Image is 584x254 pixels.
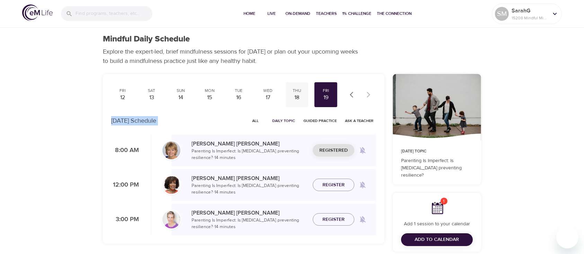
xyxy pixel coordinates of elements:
[103,34,190,44] h1: Mindful Daily Schedule
[201,94,219,102] div: 15
[285,10,310,17] span: On-Demand
[111,180,139,190] p: 12:00 PM
[201,88,219,94] div: Mon
[162,141,180,159] img: Lisa_Wickham-min.jpg
[301,115,339,126] button: Guided Practice
[230,88,248,94] div: Tue
[401,233,473,246] button: Add to Calendar
[259,88,276,94] div: Wed
[319,146,348,155] span: Registered
[316,10,337,17] span: Teachers
[354,211,371,228] span: Remind me when a class goes live every Friday at 3:00 PM
[192,209,307,217] p: [PERSON_NAME] [PERSON_NAME]
[313,144,354,157] button: Registered
[263,10,280,17] span: Live
[512,15,548,21] p: 15208 Mindful Minutes
[556,226,578,248] iframe: Button to launch messaging window
[172,88,189,94] div: Sun
[241,10,258,17] span: Home
[245,115,267,126] button: All
[303,117,337,124] span: Guided Practice
[322,215,345,224] span: Register
[354,142,371,159] span: Remind me when a class goes live every Friday at 8:00 AM
[512,7,548,15] p: SarahG
[111,116,156,125] p: [DATE] Schedule
[192,148,307,161] p: Parenting Is Imperfect: Is [MEDICAL_DATA] preventing resilience? · 14 minutes
[247,117,264,124] span: All
[230,94,248,102] div: 16
[401,220,473,228] p: Add 1 session to your calendar
[192,217,307,231] p: Parenting Is Imperfect: Is [MEDICAL_DATA] preventing resilience? · 14 minutes
[114,88,131,94] div: Fri
[313,213,354,226] button: Register
[22,4,53,21] img: logo
[172,94,189,102] div: 14
[322,181,345,189] span: Register
[162,176,180,194] img: Janet_Jackson-min.jpg
[377,10,412,17] span: The Connection
[342,115,376,126] button: Ask a Teacher
[345,117,373,124] span: Ask a Teacher
[76,6,152,21] input: Find programs, teachers, etc...
[441,198,448,205] span: 1
[192,182,307,196] p: Parenting Is Imperfect: Is [MEDICAL_DATA] preventing resilience? · 14 minutes
[111,215,139,224] p: 3:00 PM
[317,94,335,102] div: 19
[259,94,276,102] div: 17
[192,140,307,148] p: [PERSON_NAME] [PERSON_NAME]
[401,148,473,154] p: [DATE] Topic
[354,177,371,193] span: Remind me when a class goes live every Friday at 12:00 PM
[495,7,509,21] div: SM
[415,235,459,244] span: Add to Calendar
[272,117,295,124] span: Daily Topic
[114,94,131,102] div: 12
[143,94,160,102] div: 13
[317,88,335,94] div: Fri
[401,157,473,179] p: Parenting Is Imperfect: Is [MEDICAL_DATA] preventing resilience?
[269,115,298,126] button: Daily Topic
[288,94,306,102] div: 18
[192,174,307,182] p: [PERSON_NAME] [PERSON_NAME]
[288,88,306,94] div: Thu
[103,47,363,66] p: Explore the expert-led, brief mindfulness sessions for [DATE] or plan out your upcoming weeks to ...
[111,146,139,155] p: 8:00 AM
[342,10,371,17] span: 1% Challenge
[313,179,354,191] button: Register
[143,88,160,94] div: Sat
[162,210,180,228] img: kellyb.jpg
